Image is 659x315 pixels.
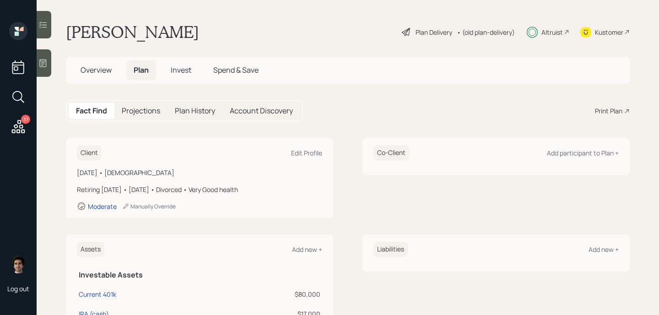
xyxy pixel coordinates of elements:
div: Moderate [88,202,117,211]
div: Retiring [DATE] • [DATE] • Divorced • Very Good health [77,185,322,194]
div: Add new + [589,245,619,254]
div: [DATE] • [DEMOGRAPHIC_DATA] [77,168,322,177]
div: Add new + [292,245,322,254]
div: Edit Profile [291,149,322,157]
span: Plan [134,65,149,75]
div: $80,000 [239,289,320,299]
h5: Projections [122,107,160,115]
div: Add participant to Plan + [547,149,619,157]
div: Current 401k [79,289,116,299]
img: harrison-schaefer-headshot-2.png [9,255,27,273]
h6: Client [77,145,102,160]
h6: Liabilities [373,242,408,257]
h5: Plan History [175,107,215,115]
div: 37 [21,115,30,124]
div: Manually Override [122,203,176,210]
h6: Assets [77,242,104,257]
div: Kustomer [595,27,623,37]
span: Spend & Save [213,65,259,75]
div: Plan Delivery [416,27,452,37]
div: Print Plan [595,106,622,116]
div: • (old plan-delivery) [457,27,515,37]
span: Invest [171,65,191,75]
div: Log out [7,284,29,293]
h6: Co-Client [373,145,409,160]
h5: Account Discovery [230,107,293,115]
div: Altruist [541,27,563,37]
h5: Fact Find [76,107,107,115]
h5: Investable Assets [79,271,320,279]
h1: [PERSON_NAME] [66,22,199,42]
span: Overview [81,65,112,75]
